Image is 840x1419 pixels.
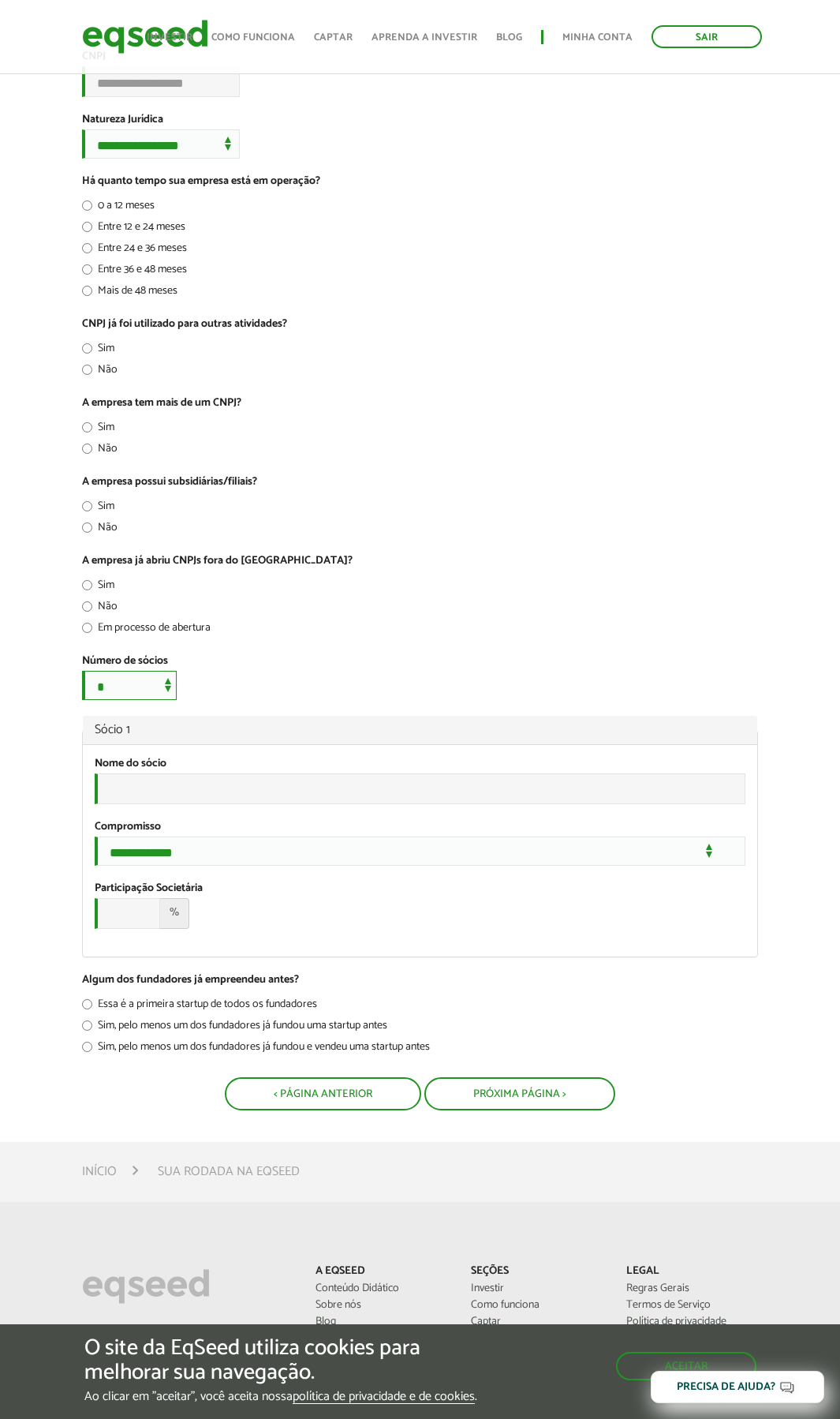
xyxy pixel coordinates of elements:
[82,522,92,533] input: Não
[82,114,163,125] label: Natureza Jurídica
[147,32,192,43] a: Investir
[315,1300,447,1311] a: Sobre nós
[82,1042,430,1058] label: Sim, pelo menos um dos fundadores já fundou e vendeu uma startup antes
[82,343,114,359] label: Sim
[82,365,92,375] input: Não
[626,1283,758,1294] a: Regras Gerais
[82,580,92,590] input: Sim
[82,623,211,638] label: Em processo de abertura
[82,222,185,238] label: Entre 12 e 24 meses
[314,32,353,43] a: Captar
[315,1316,447,1327] a: Blog
[82,601,118,617] label: Não
[471,1283,603,1294] a: Investir
[95,719,130,740] span: Sócio 1
[82,601,92,612] input: Não
[225,1077,421,1110] button: < Página Anterior
[82,200,155,216] label: 0 a 12 meses
[82,264,187,280] label: Entre 36 e 48 meses
[158,1161,300,1182] li: Sua rodada na EqSeed
[82,365,118,380] label: Não
[82,264,92,275] input: Entre 36 e 48 meses
[562,32,633,43] a: Minha conta
[82,1166,117,1178] a: Início
[82,286,92,296] input: Mais de 48 meses
[82,343,92,354] input: Sim
[82,398,241,409] label: A empresa tem mais de um CNPJ?
[82,656,168,667] label: Número de sócios
[82,999,92,1009] input: Essa é a primeira startup de todos os fundadores
[82,243,92,253] input: Entre 24 e 36 meses
[626,1265,758,1279] p: Legal
[82,444,118,459] label: Não
[82,477,257,488] label: A empresa possui subsidiárias/filiais?
[651,25,762,48] a: Sair
[82,222,92,232] input: Entre 12 e 24 meses
[160,898,189,929] span: %
[82,1265,210,1308] img: EqSeed Logo
[82,422,92,432] input: Sim
[84,1336,487,1385] h5: O site da EqSeed utiliza cookies para melhorar sua navegação.
[315,1265,447,1279] p: A EqSeed
[471,1316,603,1327] a: Captar
[82,580,114,596] label: Sim
[616,1352,756,1380] button: Aceitar
[82,286,177,301] label: Mais de 48 meses
[424,1077,615,1110] button: Próxima Página >
[82,999,317,1015] label: Essa é a primeira startup de todos os fundadores
[82,623,92,633] input: Em processo de abertura
[95,822,161,833] label: Compromisso
[82,319,287,330] label: CNPJ já foi utilizado para outras atividades?
[82,243,187,259] label: Entre 24 e 36 meses
[82,200,92,211] input: 0 a 12 meses
[211,32,295,43] a: Como funciona
[471,1300,603,1311] a: Como funciona
[84,1389,487,1404] p: Ao clicar em "aceitar", você aceita nossa .
[315,1283,447,1294] a: Conteúdo Didático
[82,444,92,454] input: Não
[82,422,114,438] label: Sim
[82,975,299,986] label: Algum dos fundadores já empreendeu antes?
[626,1316,758,1327] a: Política de privacidade
[95,883,203,894] label: Participação Societária
[82,16,208,58] img: EqSeed
[496,32,522,43] a: Blog
[82,1042,92,1052] input: Sim, pelo menos um dos fundadores já fundou e vendeu uma startup antes
[471,1265,603,1279] p: Seções
[82,1020,387,1036] label: Sim, pelo menos um dos fundadores já fundou uma startup antes
[82,522,118,538] label: Não
[82,501,114,517] label: Sim
[371,32,477,43] a: Aprenda a investir
[82,556,353,567] label: A empresa já abriu CNPJs fora do [GEOGRAPHIC_DATA]?
[82,501,92,511] input: Sim
[626,1300,758,1311] a: Termos de Serviço
[95,758,166,769] label: Nome do sócio
[82,1020,92,1031] input: Sim, pelo menos um dos fundadores já fundou uma startup antes
[293,1391,475,1404] a: política de privacidade e de cookies
[82,176,320,187] label: Há quanto tempo sua empresa está em operação?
